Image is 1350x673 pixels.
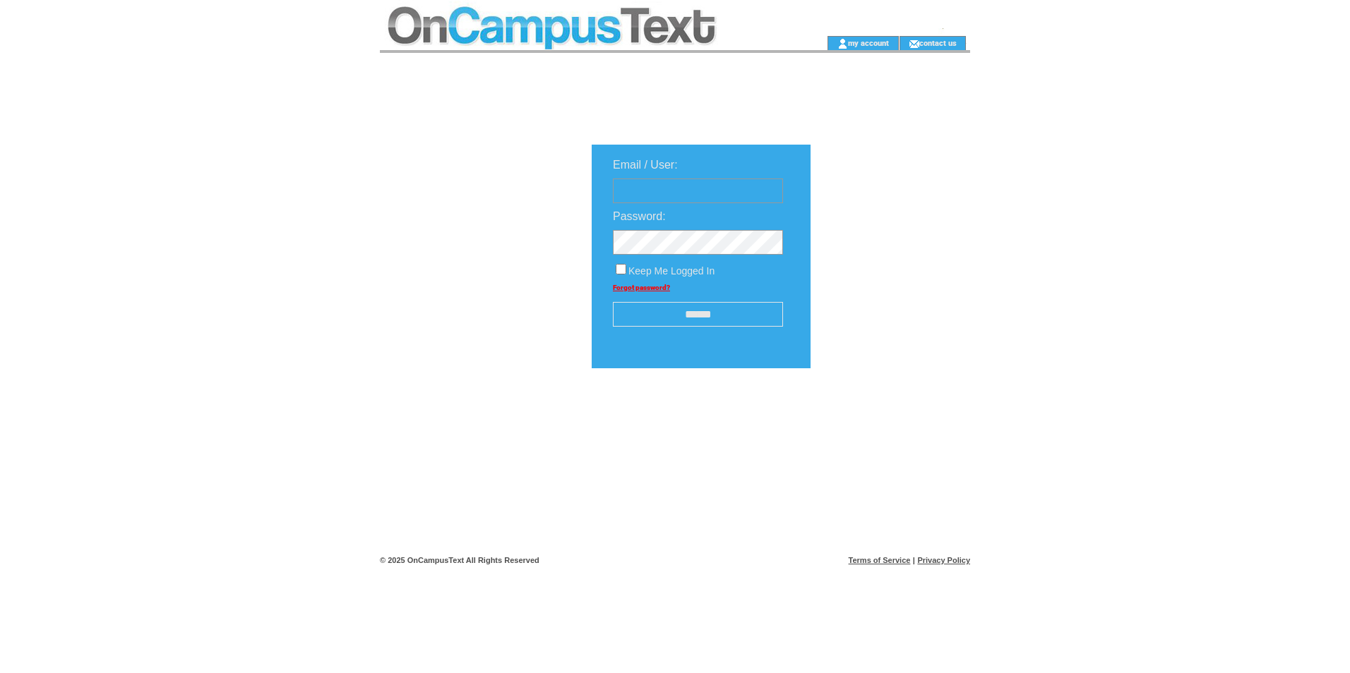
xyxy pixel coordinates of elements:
[380,556,539,564] span: © 2025 OnCampusText All Rights Reserved
[917,556,970,564] a: Privacy Policy
[613,284,670,291] a: Forgot password?
[837,38,848,49] img: account_icon.gif;jsessionid=B008D46AD43719D0CD37F6DAB138F3F8
[628,265,715,277] span: Keep Me Logged In
[909,38,919,49] img: contact_us_icon.gif;jsessionid=B008D46AD43719D0CD37F6DAB138F3F8
[613,159,678,171] span: Email / User:
[849,556,911,564] a: Terms of Service
[848,38,889,47] a: my account
[919,38,957,47] a: contact us
[913,556,915,564] span: |
[613,210,666,222] span: Password:
[852,404,922,421] img: transparent.png;jsessionid=B008D46AD43719D0CD37F6DAB138F3F8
